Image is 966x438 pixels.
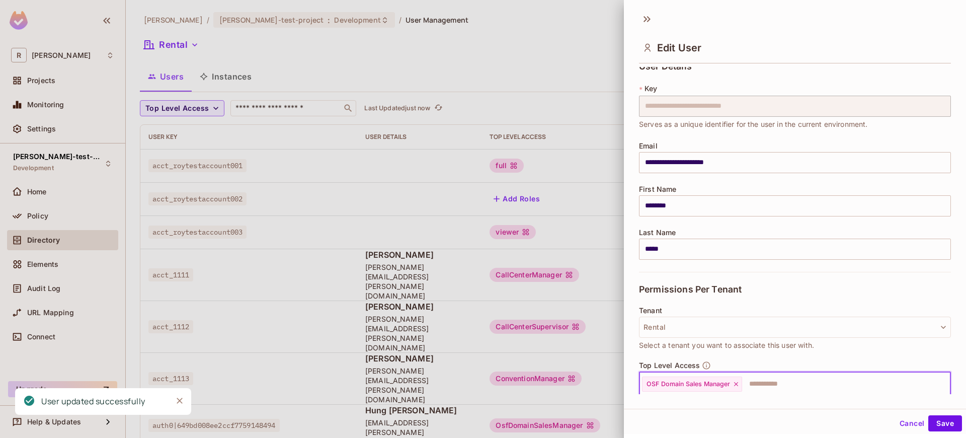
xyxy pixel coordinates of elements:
[928,415,962,431] button: Save
[657,42,701,54] span: Edit User
[41,395,145,408] div: User updated successfully
[172,393,187,408] button: Close
[945,383,947,385] button: Open
[639,284,742,295] span: Permissions Per Tenant
[639,340,814,351] span: Select a tenant you want to associate this user with.
[896,415,928,431] button: Cancel
[639,361,700,370] span: Top Level Access
[639,229,676,237] span: Last Name
[639,185,677,193] span: First Name
[639,119,868,130] span: Serves as a unique identifier for the user in the current environment.
[642,377,742,392] div: OSF Domain Sales Manager
[639,317,951,338] button: Rental
[639,142,658,150] span: Email
[639,307,662,315] span: Tenant
[645,85,657,93] span: Key
[647,380,731,388] span: OSF Domain Sales Manager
